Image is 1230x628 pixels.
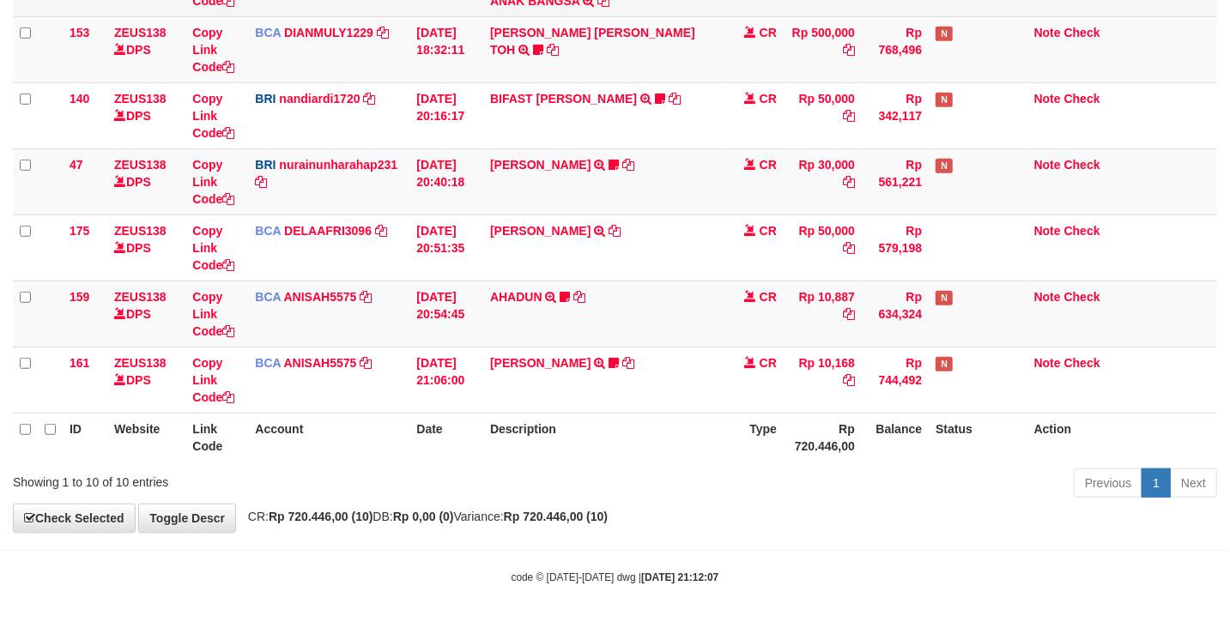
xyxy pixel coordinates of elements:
div: Showing 1 to 10 of 10 entries [13,467,500,491]
td: Rp 342,117 [862,82,929,148]
strong: Rp 720.446,00 (10) [504,510,608,523]
td: Rp 10,887 [784,281,862,347]
span: BCA [255,290,281,304]
span: CR [760,158,777,172]
span: BCA [255,356,281,370]
th: ID [63,413,107,462]
td: Rp 50,000 [784,214,862,281]
span: Has Note [936,27,953,41]
a: [PERSON_NAME] [490,158,591,172]
a: Copy BIFAST MUHAMMAD FIR to clipboard [669,92,681,106]
a: Copy DIANMULY1229 to clipboard [377,26,389,39]
td: Rp 579,198 [862,214,929,281]
td: DPS [107,148,185,214]
td: Rp 500,000 [784,16,862,82]
a: Copy RIDWAN SAPUT to clipboard [609,224,621,238]
td: Rp 634,324 [862,281,929,347]
td: Rp 744,492 [862,347,929,413]
th: Date [409,413,483,462]
a: Copy HANRI ATMAWA to clipboard [622,356,634,370]
a: Check [1064,356,1100,370]
a: Copy RISAL WAHYUDI to clipboard [622,158,634,172]
span: CR [760,290,777,304]
span: Has Note [936,291,953,305]
a: Check [1064,158,1100,172]
a: Check Selected [13,504,136,533]
a: Copy nurainunharahap231 to clipboard [255,175,267,189]
span: 153 [70,26,89,39]
span: CR: DB: Variance: [239,510,608,523]
span: BCA [255,26,281,39]
th: Description [483,413,724,462]
th: Account [248,413,409,462]
a: Copy ANISAH5575 to clipboard [360,290,372,304]
a: ANISAH5575 [284,290,357,304]
a: BIFAST [PERSON_NAME] [490,92,637,106]
strong: Rp 720.446,00 (10) [269,510,373,523]
td: Rp 561,221 [862,148,929,214]
a: Check [1064,26,1100,39]
a: Copy Link Code [192,158,234,206]
strong: [DATE] 21:12:07 [641,571,718,583]
a: Copy Rp 10,168 to clipboard [843,373,855,387]
a: Copy ANISAH5575 to clipboard [360,356,372,370]
td: DPS [107,214,185,281]
td: [DATE] 21:06:00 [409,347,483,413]
a: Note [1034,356,1061,370]
span: 140 [70,92,89,106]
th: Rp 720.446,00 [784,413,862,462]
a: nandiardi1720 [279,92,360,106]
a: Note [1034,92,1061,106]
a: [PERSON_NAME] [490,356,591,370]
a: Copy Link Code [192,356,234,404]
th: Website [107,413,185,462]
a: DIANMULY1229 [284,26,373,39]
a: ZEUS138 [114,356,167,370]
a: DELAAFRI3096 [284,224,372,238]
a: ZEUS138 [114,92,167,106]
a: [PERSON_NAME] [PERSON_NAME] TOH [490,26,695,57]
a: Copy Link Code [192,290,234,338]
td: DPS [107,82,185,148]
a: Copy Rp 10,887 to clipboard [843,307,855,321]
a: ZEUS138 [114,290,167,304]
td: [DATE] 20:40:18 [409,148,483,214]
a: Toggle Descr [138,504,236,533]
a: Note [1034,158,1061,172]
span: Has Note [936,93,953,107]
td: [DATE] 20:16:17 [409,82,483,148]
td: Rp 30,000 [784,148,862,214]
td: Rp 10,168 [784,347,862,413]
span: 161 [70,356,89,370]
td: [DATE] 18:32:11 [409,16,483,82]
a: Copy Link Code [192,26,234,74]
a: Note [1034,290,1061,304]
span: Has Note [936,357,953,371]
span: CR [760,356,777,370]
strong: Rp 0,00 (0) [393,510,454,523]
a: [PERSON_NAME] [490,224,591,238]
span: 159 [70,290,89,304]
th: Type [724,413,784,462]
span: CR [760,92,777,106]
span: CR [760,26,777,39]
a: Check [1064,290,1100,304]
th: Action [1027,413,1217,462]
th: Status [929,413,1027,462]
td: DPS [107,16,185,82]
a: Copy CARINA OCTAVIA TOH to clipboard [547,43,559,57]
span: BCA [255,224,281,238]
a: Copy Rp 30,000 to clipboard [843,175,855,189]
a: ZEUS138 [114,224,167,238]
td: Rp 50,000 [784,82,862,148]
a: ANISAH5575 [284,356,357,370]
a: Copy Rp 50,000 to clipboard [843,241,855,255]
a: Copy nandiardi1720 to clipboard [363,92,375,106]
a: Copy AHADUN to clipboard [573,290,585,304]
a: AHADUN [490,290,542,304]
span: 47 [70,158,83,172]
span: CR [760,224,777,238]
span: Has Note [936,159,953,173]
th: Link Code [185,413,248,462]
td: DPS [107,281,185,347]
